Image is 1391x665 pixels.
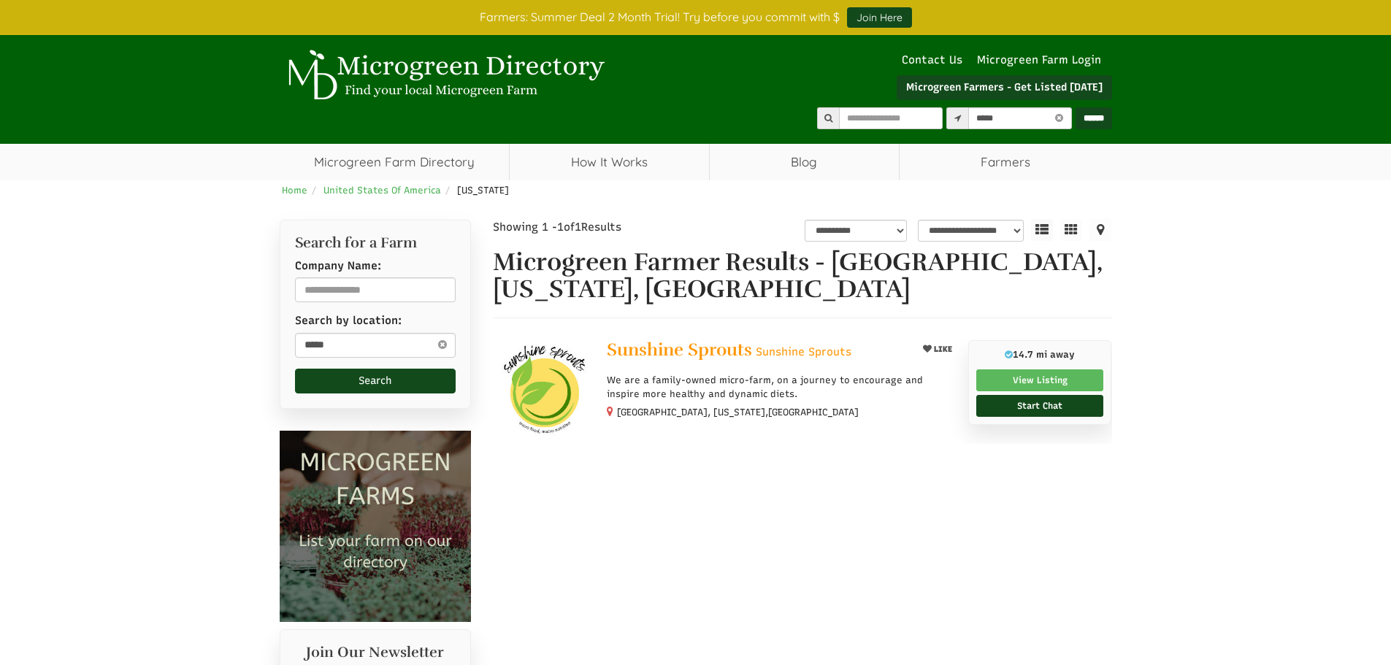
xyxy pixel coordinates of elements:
span: 1 [575,220,581,234]
a: How It Works [510,144,709,180]
label: Company Name: [295,258,381,274]
div: Showing 1 - of Results [493,220,699,235]
a: Microgreen Farm Directory [280,144,510,180]
img: Sunshine Sprouts [493,340,596,443]
img: Microgreen Directory [280,50,608,101]
a: United States Of America [323,185,441,196]
p: 14.7 mi away [976,348,1104,361]
img: Microgreen Farms list your microgreen farm today [280,431,472,623]
h1: Microgreen Farmer Results - [GEOGRAPHIC_DATA], [US_STATE], [GEOGRAPHIC_DATA] [493,249,1112,304]
a: Home [282,185,307,196]
span: LIKE [932,345,952,354]
select: sortbox-1 [918,220,1024,242]
a: Contact Us [894,53,970,66]
h2: Search for a Farm [295,235,456,251]
span: Farmers [900,144,1112,180]
small: [GEOGRAPHIC_DATA], [US_STATE], [617,407,859,418]
p: We are a family-owned micro-farm, on a journey to encourage and inspire more healthy and dynamic ... [607,374,957,400]
span: Sunshine Sprouts [756,345,851,360]
a: Sunshine Sprouts Sunshine Sprouts [607,340,905,363]
a: Start Chat [976,395,1104,417]
a: Microgreen Farmers - Get Listed [DATE] [897,75,1112,100]
a: View Listing [976,369,1104,391]
span: 1 [557,220,564,234]
button: Search [295,369,456,393]
label: Search by location: [295,313,402,328]
button: LIKE [918,340,957,358]
div: Farmers: Summer Deal 2 Month Trial! Try before you commit with $ [269,7,1123,28]
select: overall_rating_filter-1 [805,220,907,242]
span: Sunshine Sprouts [607,339,752,361]
span: [US_STATE] [457,185,509,196]
a: Join Here [847,7,912,28]
span: [GEOGRAPHIC_DATA] [768,406,859,419]
a: Blog [710,144,899,180]
a: Microgreen Farm Login [977,53,1108,66]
